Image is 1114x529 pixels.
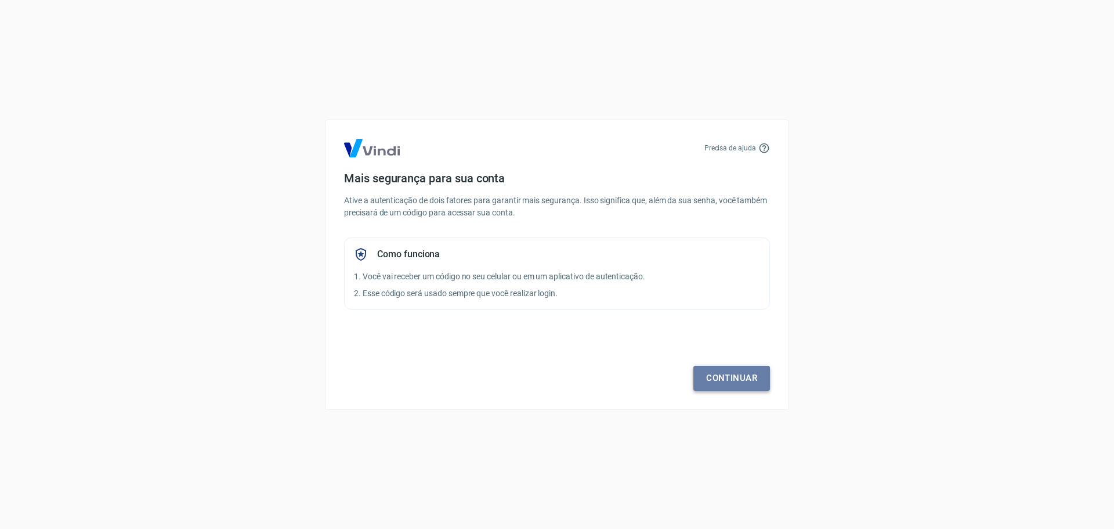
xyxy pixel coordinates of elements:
[354,287,760,300] p: 2. Esse código será usado sempre que você realizar login.
[354,271,760,283] p: 1. Você vai receber um código no seu celular ou em um aplicativo de autenticação.
[704,143,756,153] p: Precisa de ajuda
[344,171,770,185] h4: Mais segurança para sua conta
[344,195,770,219] p: Ative a autenticação de dois fatores para garantir mais segurança. Isso significa que, além da su...
[693,366,770,390] a: Continuar
[377,249,440,260] h5: Como funciona
[344,139,400,157] img: Logo Vind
